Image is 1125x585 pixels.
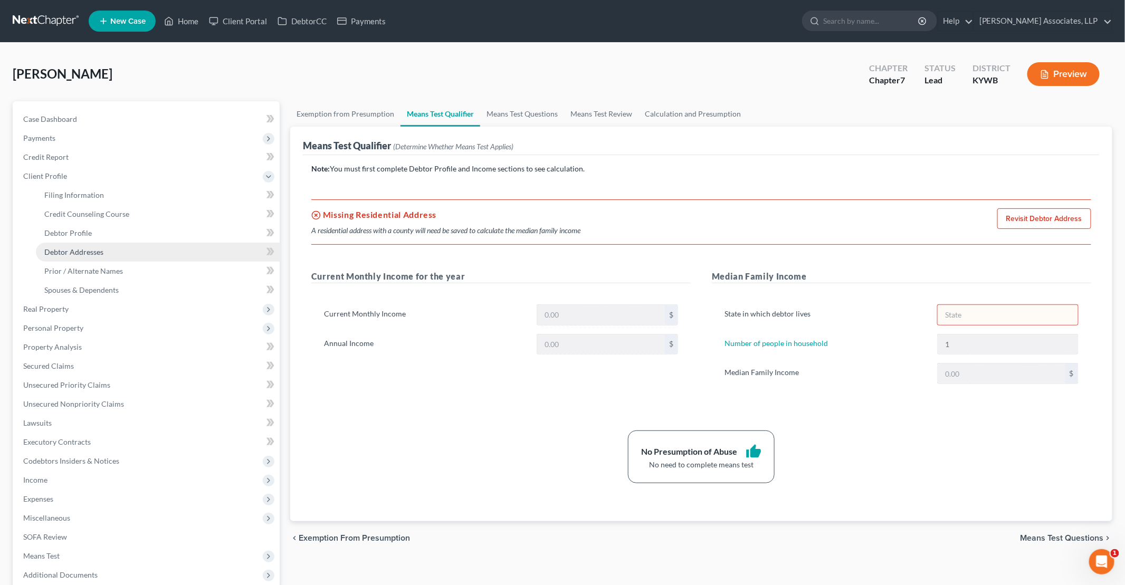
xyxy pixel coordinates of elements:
iframe: Intercom live chat [1089,549,1114,574]
a: Lawsuits [15,414,280,433]
input: -- [938,334,1078,354]
a: Secured Claims [15,357,280,376]
span: Personal Property [23,323,83,332]
a: [PERSON_NAME] Associates, LLP [974,12,1112,31]
a: Executory Contracts [15,433,280,452]
span: Secured Claims [23,361,74,370]
i: chevron_left [290,534,299,542]
a: Unsecured Nonpriority Claims [15,395,280,414]
a: Payments [332,12,391,31]
a: Debtor Profile [36,224,280,243]
button: Means Test Questions chevron_right [1021,534,1112,542]
span: Lawsuits [23,418,52,427]
span: Payments [23,133,55,142]
a: Property Analysis [15,338,280,357]
span: Filing Information [44,190,104,199]
span: Executory Contracts [23,437,91,446]
div: Status [924,62,956,74]
div: No need to complete means test [641,459,761,470]
span: Debtor Addresses [44,247,103,256]
a: Case Dashboard [15,110,280,129]
span: New Case [110,17,146,25]
input: Search by name... [823,11,920,31]
span: Case Dashboard [23,114,77,123]
span: Expenses [23,494,53,503]
span: Unsecured Priority Claims [23,380,110,389]
span: Client Profile [23,171,67,180]
span: SOFA Review [23,532,67,541]
div: District [973,62,1010,74]
input: State [938,305,1078,325]
span: Credit Counseling Course [44,209,129,218]
div: No Presumption of Abuse [641,446,737,458]
span: Real Property [23,304,69,313]
input: 0.00 [938,363,1065,383]
i: thumb_up [746,444,761,459]
a: Means Test Qualifier [401,101,480,127]
a: DebtorCC [272,12,332,31]
a: Number of people in household [724,339,828,348]
span: Spouses & Dependents [44,285,119,294]
label: Median Family Income [719,363,932,384]
label: State in which debtor lives [719,304,932,325]
a: Prior / Alternate Names [36,262,280,281]
a: Means Test Review [564,101,638,127]
span: Prior / Alternate Names [44,266,123,275]
a: Calculation and Presumption [638,101,747,127]
div: $ [665,305,678,325]
a: SOFA Review [15,528,280,546]
strong: Note: [311,164,330,173]
i: chevron_right [1104,534,1112,542]
h5: Missing Residential Address [311,208,580,221]
div: Lead [924,74,956,87]
input: 0.00 [537,305,665,325]
span: (Determine Whether Means Test Applies) [393,142,513,151]
a: Means Test Questions [480,101,564,127]
label: Annual Income [319,334,531,355]
a: Exemption from Presumption [290,101,401,127]
a: Home [159,12,204,31]
button: Preview [1027,62,1100,86]
div: Chapter [869,74,908,87]
a: Unsecured Priority Claims [15,376,280,395]
span: Means Test [23,551,60,560]
span: 1 [1111,549,1119,558]
a: Filing Information [36,186,280,205]
div: $ [1065,363,1078,383]
span: Exemption from Presumption [299,534,410,542]
div: A residential address with a county will need be saved to calculate the median family income [311,225,580,236]
a: Credit Counseling Course [36,205,280,224]
span: Property Analysis [23,342,82,351]
a: Debtor Addresses [36,243,280,262]
span: 7 [900,75,905,85]
span: Additional Documents [23,570,98,579]
button: chevron_left Exemption from Presumption [290,534,410,542]
div: $ [665,334,678,354]
a: Client Portal [204,12,272,31]
h5: Current Monthly Income for the year [311,270,691,283]
span: [PERSON_NAME] [13,66,112,81]
label: Current Monthly Income [319,304,531,325]
input: 0.00 [537,334,665,354]
span: Means Test Questions [1021,534,1104,542]
span: Miscellaneous [23,513,70,522]
span: Credit Report [23,152,69,161]
span: Codebtors Insiders & Notices [23,456,119,465]
a: Credit Report [15,148,280,167]
a: Revisit Debtor Address [997,208,1091,229]
span: Debtor Profile [44,228,92,237]
div: Means Test Qualifier [303,139,513,152]
div: KYWB [973,74,1010,87]
a: Help [938,12,973,31]
span: Income [23,475,47,484]
p: You must first complete Debtor Profile and Income sections to see calculation. [311,164,1091,174]
span: Unsecured Nonpriority Claims [23,399,124,408]
div: Chapter [869,62,908,74]
a: Spouses & Dependents [36,281,280,300]
h5: Median Family Income [712,270,1091,283]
